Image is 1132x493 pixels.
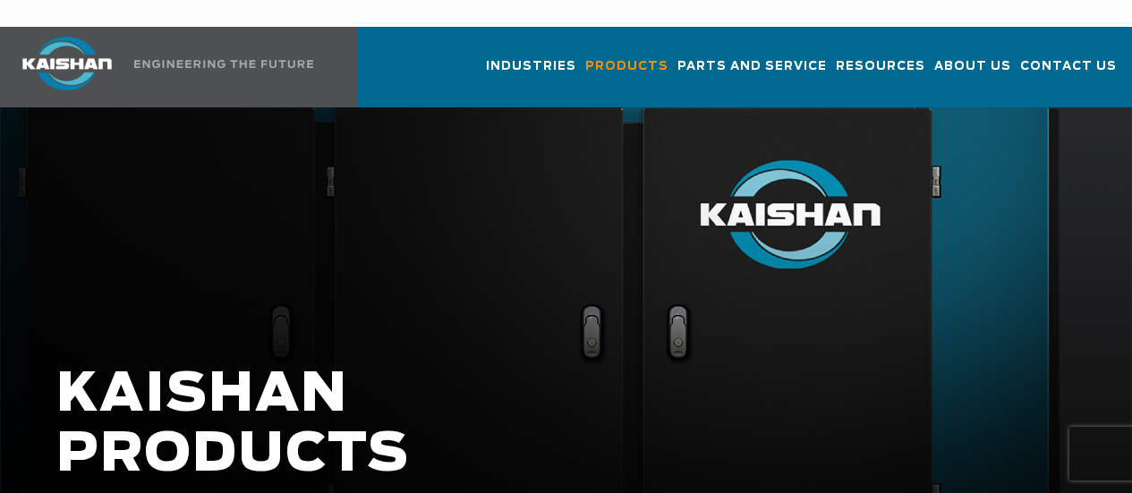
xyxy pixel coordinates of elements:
[836,43,925,104] a: Resources
[836,56,925,77] span: Resources
[934,43,1011,104] a: About Us
[134,60,313,68] img: Engineering the future
[486,56,576,77] span: Industries
[585,43,668,104] a: Products
[486,43,576,104] a: Industries
[934,56,1011,77] span: About Us
[677,56,827,77] span: Parts and Service
[56,365,903,485] h1: KAISHAN PRODUCTS
[1020,43,1117,104] a: Contact Us
[677,43,827,104] a: Parts and Service
[585,56,668,77] span: Products
[1020,56,1117,77] span: Contact Us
